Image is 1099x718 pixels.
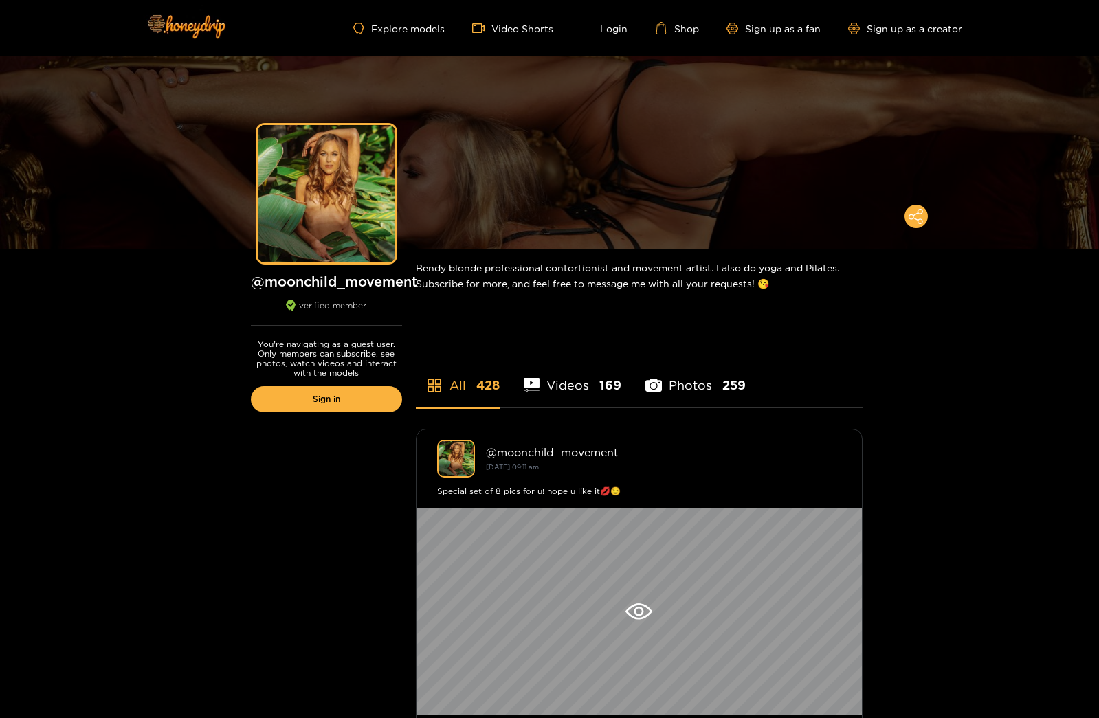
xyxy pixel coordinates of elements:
a: Sign in [251,386,402,412]
a: Login [581,22,628,34]
a: Sign up as a fan [726,23,821,34]
li: All [416,346,500,407]
a: Video Shorts [472,22,553,34]
li: Photos [645,346,746,407]
p: You're navigating as a guest user. Only members can subscribe, see photos, watch videos and inter... [251,339,402,378]
a: Sign up as a creator [848,23,962,34]
div: @ moonchild_movement [486,446,841,458]
div: Bendy blonde professional contortionist and movement artist. I also do yoga and Pilates. Subscrib... [416,249,863,302]
span: appstore [426,377,443,394]
span: 169 [599,377,621,394]
li: Videos [524,346,622,407]
h1: @ moonchild_movement [251,273,402,290]
div: verified member [251,300,402,326]
span: 428 [476,377,500,394]
a: Shop [655,22,699,34]
div: Special set of 8 pics for u! hope u like it💋😉 [437,484,841,498]
img: moonchild_movement [437,440,475,478]
span: 259 [722,377,746,394]
a: Explore models [353,23,444,34]
small: [DATE] 09:11 am [486,463,539,471]
span: video-camera [472,22,491,34]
